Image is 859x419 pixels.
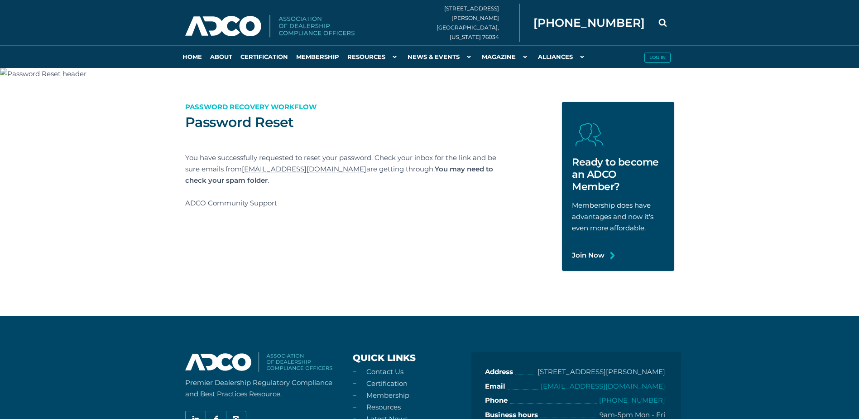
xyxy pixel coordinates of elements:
[185,352,332,372] img: association-of-dealership-compliance-officers-logo2023.svg
[366,367,403,376] a: Contact Us
[485,380,505,393] b: Email
[366,379,408,388] a: Certification
[343,45,403,68] a: Resources
[236,45,292,68] a: Certification
[599,396,665,404] a: [PHONE_NUMBER]
[185,197,507,209] p: ADCO Community Support
[644,53,671,63] button: Log in
[572,200,664,234] p: Membership does have advantages and now it's even more affordable.
[366,391,409,400] a: Membership
[485,366,513,378] b: Address
[537,366,665,378] p: [STREET_ADDRESS][PERSON_NAME]
[292,45,343,68] a: Membership
[178,45,206,68] a: Home
[206,45,236,68] a: About
[572,156,664,193] h2: Ready to become an ADCO Member?
[485,395,508,407] b: Phone
[572,249,605,261] a: Join Now
[185,377,339,400] p: Premier Dealership Regulatory Compliance and Best Practices Resource.
[534,45,591,68] a: Alliances
[437,4,520,42] div: [STREET_ADDRESS][PERSON_NAME] [GEOGRAPHIC_DATA], [US_STATE] 76034
[403,45,478,68] a: News & Events
[242,165,366,173] a: [EMAIL_ADDRESS][DOMAIN_NAME]
[541,382,665,390] a: [EMAIL_ADDRESS][DOMAIN_NAME]
[185,15,355,38] img: Association of Dealership Compliance Officers logo
[366,403,401,411] a: Resources
[185,101,507,112] p: Password Recovery Workflow
[185,152,507,186] p: You have successfully requested to reset your password. Check your inbox for the link and be sure...
[640,45,674,68] a: Log in
[185,113,507,132] h1: Password Reset
[478,45,534,68] a: Magazine
[353,352,465,364] h3: Quick Links
[533,17,645,29] span: [PHONE_NUMBER]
